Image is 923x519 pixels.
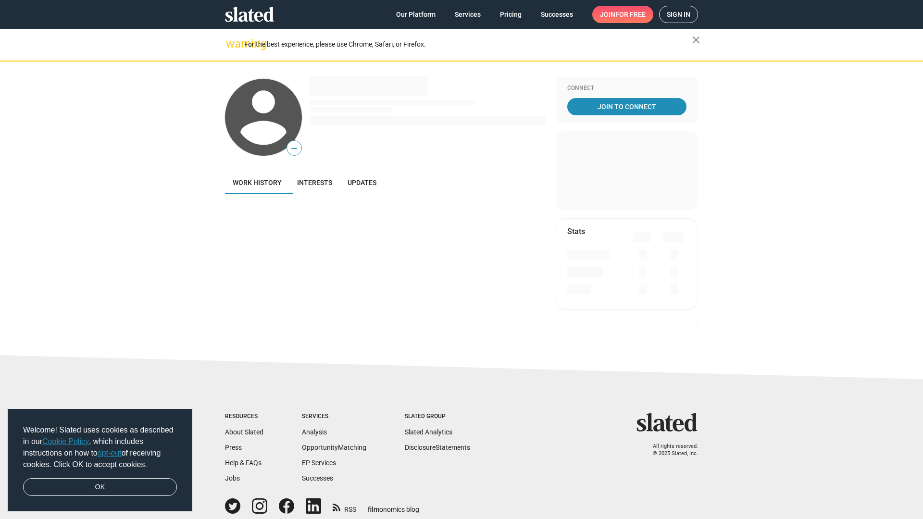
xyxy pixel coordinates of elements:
[533,6,581,23] a: Successes
[567,98,686,115] a: Join To Connect
[302,444,366,451] a: OpportunityMatching
[368,497,419,514] a: filmonomics blog
[541,6,573,23] span: Successes
[297,179,332,186] span: Interests
[225,413,263,420] div: Resources
[455,6,481,23] span: Services
[659,6,698,23] a: Sign in
[600,6,646,23] span: Join
[592,6,653,23] a: Joinfor free
[690,34,702,46] mat-icon: close
[567,226,585,236] mat-card-title: Stats
[8,409,192,512] div: cookieconsent
[225,474,240,482] a: Jobs
[405,413,470,420] div: Slated Group
[396,6,436,23] span: Our Platform
[567,85,686,92] div: Connect
[226,38,237,49] mat-icon: warning
[302,459,336,467] a: EP Services
[569,98,685,115] span: Join To Connect
[302,428,327,436] a: Analysis
[23,478,177,496] a: dismiss cookie message
[615,6,646,23] span: for free
[23,424,177,470] span: Welcome! Slated uses cookies as described in our , which includes instructions on how to of recei...
[98,449,122,457] a: opt-out
[333,499,356,514] a: RSS
[348,179,376,186] span: Updates
[405,444,470,451] a: DisclosureStatements
[340,171,384,194] a: Updates
[667,6,690,23] span: Sign in
[302,474,333,482] a: Successes
[302,413,366,420] div: Services
[388,6,443,23] a: Our Platform
[289,171,340,194] a: Interests
[225,171,289,194] a: Work history
[225,428,263,436] a: About Slated
[233,179,282,186] span: Work history
[287,142,301,155] span: —
[368,506,379,513] span: film
[225,459,262,467] a: Help & FAQs
[447,6,488,23] a: Services
[405,428,452,436] a: Slated Analytics
[42,437,89,445] a: Cookie Policy
[500,6,522,23] span: Pricing
[492,6,529,23] a: Pricing
[643,443,698,457] p: All rights reserved. © 2025 Slated, Inc.
[244,38,692,51] div: For the best experience, please use Chrome, Safari, or Firefox.
[225,444,242,451] a: Press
